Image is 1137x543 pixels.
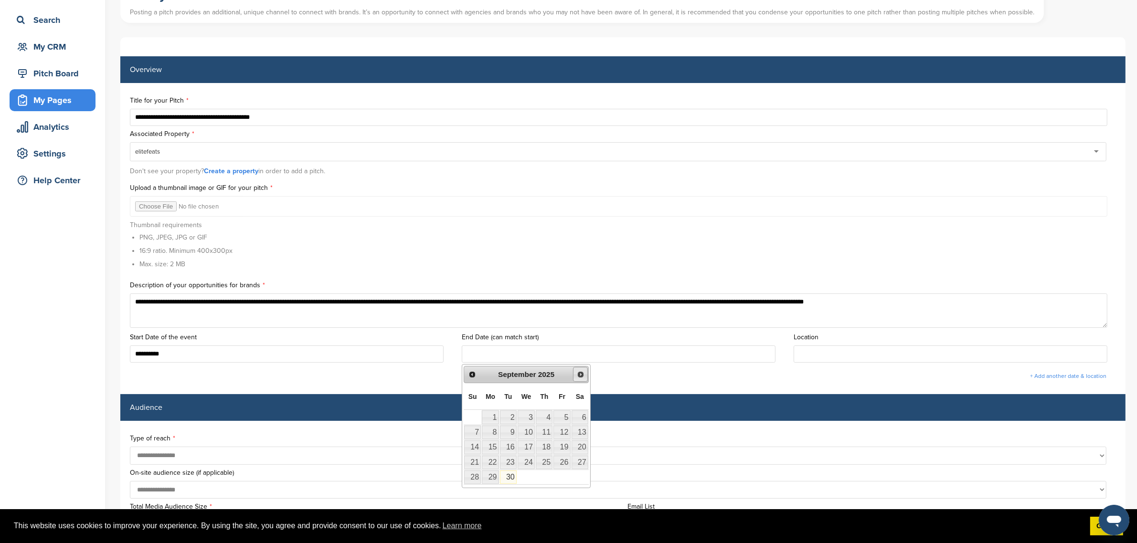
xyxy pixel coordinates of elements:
[14,65,96,82] div: Pitch Board
[130,97,1116,104] label: Title for your Pitch
[794,334,1116,341] label: Location
[130,185,1116,191] label: Upload a thumbnail image or GIF for your pitch
[10,143,96,165] a: Settings
[130,334,452,341] label: Start Date of the event
[536,410,553,424] a: 4
[518,426,535,439] a: 10
[130,221,233,272] div: Thumbnail requirements
[553,440,570,454] a: 19
[553,410,570,424] a: 5
[10,36,96,58] a: My CRM
[464,470,481,484] a: 28
[14,92,96,109] div: My Pages
[500,410,517,424] a: 2
[500,470,517,484] a: 30
[14,519,1083,533] span: This website uses cookies to improve your experience. By using the site, you agree and provide co...
[10,89,96,111] a: My Pages
[130,503,618,510] label: Total Media Audience Size
[130,131,1116,137] label: Associated Property
[536,440,553,454] a: 18
[573,367,588,382] a: Next
[464,440,481,454] a: 14
[14,11,96,29] div: Search
[553,426,570,439] a: 12
[540,393,548,400] span: Thursday
[1090,517,1123,536] a: dismiss cookie message
[538,370,554,378] span: 2025
[486,393,495,400] span: Monday
[518,456,535,469] a: 24
[518,410,535,424] a: 3
[498,370,536,378] span: September
[572,410,588,424] a: 6
[462,334,784,341] label: End Date (can match start)
[500,440,517,454] a: 16
[130,435,1116,442] label: Type of reach
[130,163,1116,180] div: Don't see your property? in order to add a pitch.
[14,172,96,189] div: Help Center
[572,456,588,469] a: 27
[139,232,233,242] li: PNG, JPEG, JPG or GIF
[130,470,1116,476] label: On-site audience size (if applicable)
[500,456,517,469] a: 23
[536,426,553,439] a: 11
[559,393,565,400] span: Friday
[521,393,531,400] span: Wednesday
[572,440,588,454] a: 20
[130,4,1034,21] p: Posting a pitch provides an additional, unique channel to connect with brands. It’s an opportunit...
[1099,505,1129,535] iframe: Button to launch messaging window
[628,503,1116,510] label: Email List
[465,367,479,381] a: Prev
[572,426,588,439] a: 13
[504,393,512,400] span: Tuesday
[577,371,584,378] span: Next
[482,426,499,439] a: 8
[10,63,96,84] a: Pitch Board
[441,519,483,533] a: learn more about cookies
[553,456,570,469] a: 26
[500,426,517,439] a: 9
[135,147,160,156] div: elitefeats
[139,246,233,256] li: 16:9 ratio. Minimum 400x300px
[130,282,1116,289] label: Description of your opportunities for brands
[130,404,162,411] label: Audience
[468,371,476,378] span: Prev
[139,259,233,269] li: Max. size: 2 MB
[482,470,499,484] a: 29
[536,456,553,469] a: 25
[464,426,481,439] a: 7
[130,66,162,73] label: Overview
[10,9,96,31] a: Search
[518,440,535,454] a: 17
[10,169,96,191] a: Help Center
[468,393,477,400] span: Sunday
[464,456,481,469] a: 21
[14,118,96,136] div: Analytics
[482,456,499,469] a: 22
[576,393,584,400] span: Saturday
[482,440,499,454] a: 15
[14,145,96,162] div: Settings
[14,38,96,55] div: My CRM
[204,167,258,175] a: Create a property
[10,116,96,138] a: Analytics
[1030,373,1106,379] a: + Add another date & location
[482,410,499,424] a: 1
